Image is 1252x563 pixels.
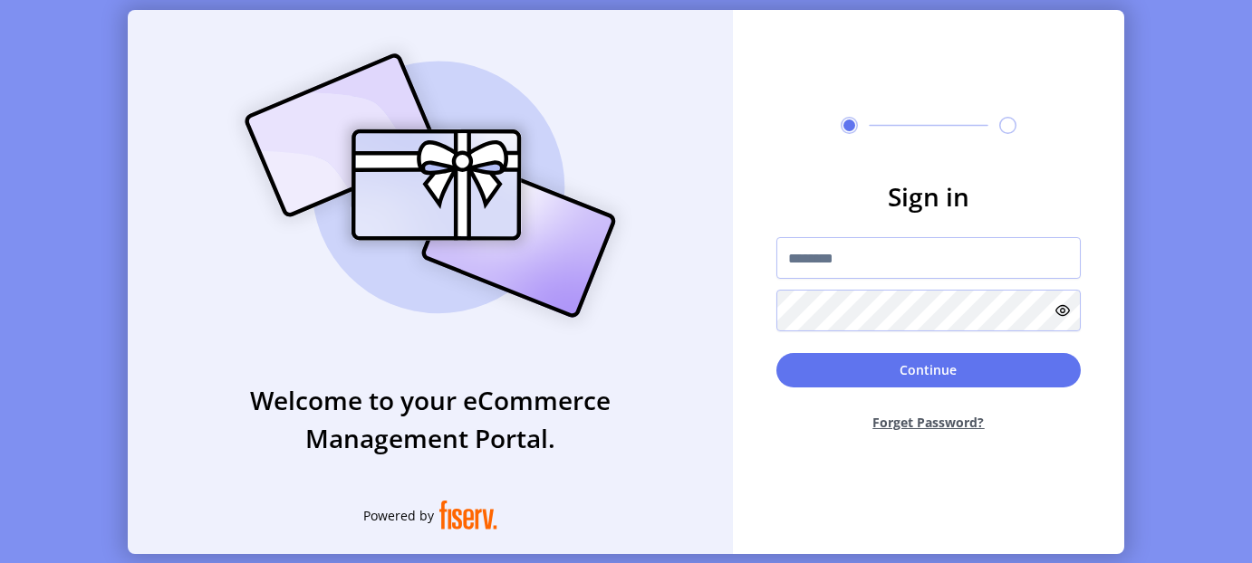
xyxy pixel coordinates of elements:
[363,506,434,525] span: Powered by
[776,177,1081,215] h3: Sign in
[776,353,1081,387] button: Continue
[217,33,643,338] img: card_Illustration.svg
[128,381,733,457] h3: Welcome to your eCommerce Management Portal.
[776,398,1081,446] button: Forget Password?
